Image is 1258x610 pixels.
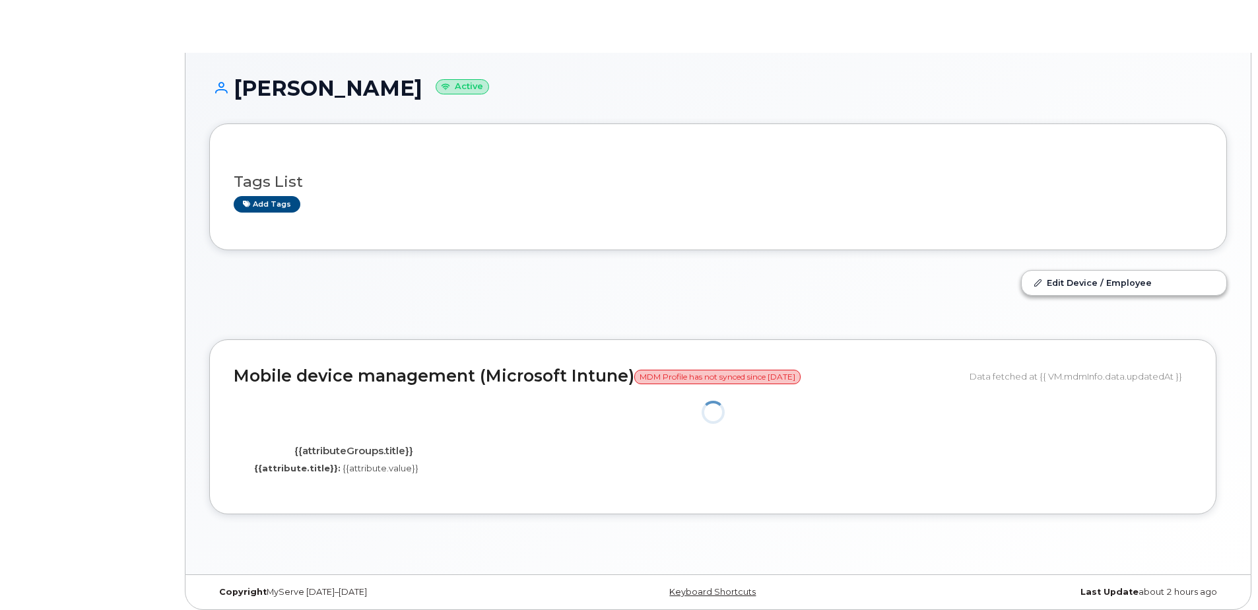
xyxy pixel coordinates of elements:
[244,446,463,457] h4: {{attributeGroups.title}}
[254,462,341,475] label: {{attribute.title}}:
[209,77,1227,100] h1: [PERSON_NAME]
[234,196,300,213] a: Add tags
[436,79,489,94] small: Active
[219,587,267,597] strong: Copyright
[209,587,548,597] div: MyServe [DATE]–[DATE]
[234,174,1203,190] h3: Tags List
[669,587,756,597] a: Keyboard Shortcuts
[343,463,418,473] span: {{attribute.value}}
[634,370,801,384] span: MDM Profile has not synced since [DATE]
[1080,587,1139,597] strong: Last Update
[234,367,960,386] h2: Mobile device management (Microsoft Intune)
[970,364,1192,389] div: Data fetched at {{ VM.mdmInfo.data.updatedAt }}
[1022,271,1226,294] a: Edit Device / Employee
[888,587,1227,597] div: about 2 hours ago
